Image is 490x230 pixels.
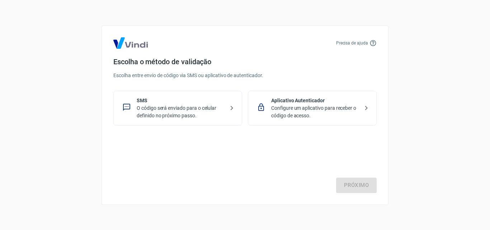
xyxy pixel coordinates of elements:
[336,40,368,46] p: Precisa de ajuda
[271,97,359,104] p: Aplicativo Autenticador
[113,57,377,66] h4: Escolha o método de validação
[137,104,225,119] p: O código será enviado para o celular definido no próximo passo.
[113,72,377,79] p: Escolha entre envio de código via SMS ou aplicativo de autenticador.
[113,37,148,49] img: Logo Vind
[271,104,359,119] p: Configure um aplicativo para receber o código de acesso.
[113,91,242,126] div: SMSO código será enviado para o celular definido no próximo passo.
[248,91,377,126] div: Aplicativo AutenticadorConfigure um aplicativo para receber o código de acesso.
[137,97,225,104] p: SMS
